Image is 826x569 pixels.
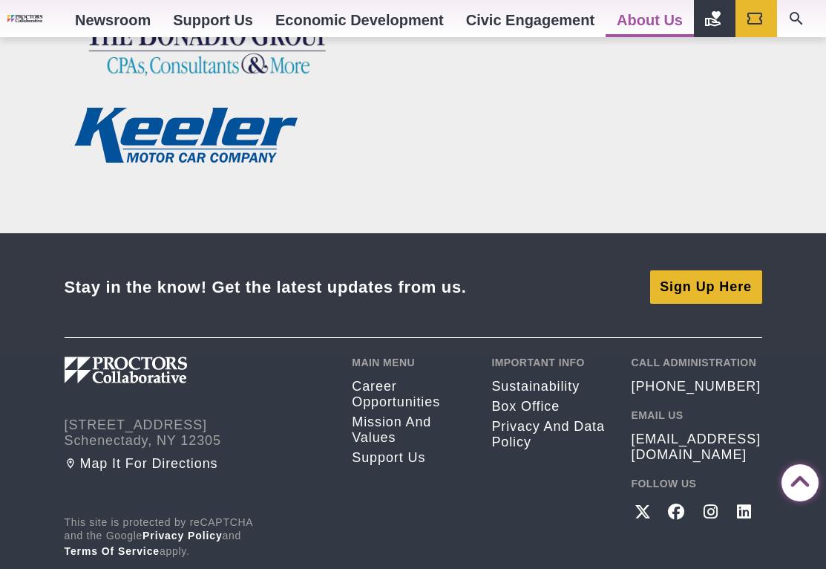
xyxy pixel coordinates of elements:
[352,379,469,410] a: Career opportunities
[631,432,761,463] a: [EMAIL_ADDRESS][DOMAIN_NAME]
[631,409,761,421] h2: Email Us
[352,357,469,368] h2: Main Menu
[781,465,811,495] a: Back to Top
[631,478,761,490] h2: Follow Us
[65,277,467,297] div: Stay in the know! Get the latest updates from us.
[65,456,330,472] a: Map it for directions
[631,357,761,368] h2: Call Administration
[491,399,609,414] a: Box Office
[65,357,265,383] img: Proctors logo
[65,545,160,557] a: Terms of Service
[650,270,762,303] a: Sign Up Here
[491,419,609,450] a: Privacy and Data Policy
[491,357,609,368] h2: Important Info
[65,417,330,449] address: [STREET_ADDRESS] Schenectady, NY 12305
[352,450,469,466] a: Support Us
[491,379,609,394] a: Sustainability
[7,15,64,22] img: Proctors logo
[142,530,223,542] a: Privacy Policy
[65,516,330,559] p: This site is protected by reCAPTCHA and the Google and apply.
[352,414,469,446] a: Mission and Values
[631,379,761,394] a: [PHONE_NUMBER]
